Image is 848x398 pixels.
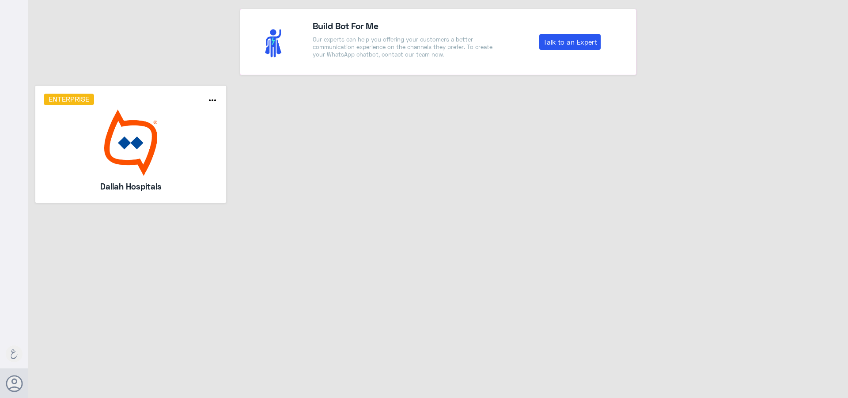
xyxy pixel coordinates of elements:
[207,95,218,106] i: more_horiz
[539,34,601,50] a: Talk to an Expert
[313,36,497,58] p: Our experts can help you offering your customers a better communication experience on the channel...
[44,110,218,176] img: bot image
[6,375,23,392] button: Avatar
[207,95,218,108] button: more_horiz
[313,19,497,32] h4: Build Bot For Me
[67,180,194,193] h5: Dallah Hospitals
[44,94,95,105] h6: Enterprise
